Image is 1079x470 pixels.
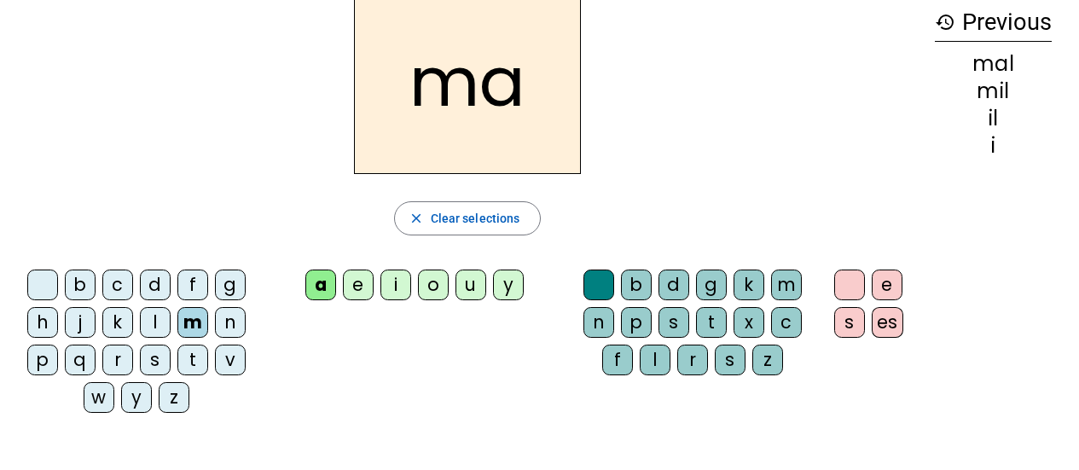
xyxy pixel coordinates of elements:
div: o [418,270,449,300]
div: s [140,345,171,375]
div: d [658,270,689,300]
div: f [177,270,208,300]
div: g [215,270,246,300]
span: Clear selections [431,208,520,229]
div: e [343,270,374,300]
div: q [65,345,96,375]
div: t [177,345,208,375]
div: l [140,307,171,338]
div: a [305,270,336,300]
div: m [771,270,802,300]
div: y [121,382,152,413]
div: t [696,307,727,338]
div: f [602,345,633,375]
div: x [734,307,764,338]
div: k [734,270,764,300]
div: c [771,307,802,338]
div: g [696,270,727,300]
div: m [177,307,208,338]
h3: Previous [935,3,1052,42]
div: p [27,345,58,375]
mat-icon: history [935,12,955,32]
div: v [215,345,246,375]
div: r [102,345,133,375]
div: p [621,307,652,338]
div: s [834,307,865,338]
mat-icon: close [409,211,424,226]
button: Clear selections [394,201,542,235]
div: u [455,270,486,300]
div: mil [935,81,1052,102]
div: i [935,136,1052,156]
div: l [640,345,670,375]
div: n [215,307,246,338]
div: d [140,270,171,300]
div: c [102,270,133,300]
div: b [65,270,96,300]
div: n [583,307,614,338]
div: k [102,307,133,338]
div: e [872,270,902,300]
div: r [677,345,708,375]
div: z [752,345,783,375]
div: es [872,307,903,338]
div: s [715,345,745,375]
div: mal [935,54,1052,74]
div: h [27,307,58,338]
div: b [621,270,652,300]
div: y [493,270,524,300]
div: w [84,382,114,413]
div: z [159,382,189,413]
div: i [380,270,411,300]
div: j [65,307,96,338]
div: s [658,307,689,338]
div: il [935,108,1052,129]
